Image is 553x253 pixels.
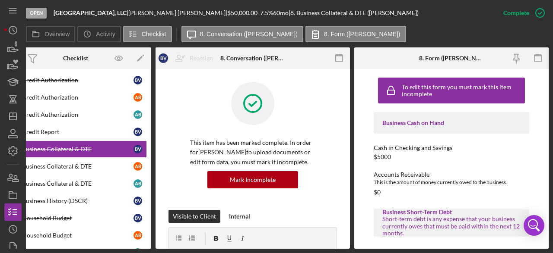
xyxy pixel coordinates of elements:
div: Mark Incomplete [230,171,276,188]
div: $50,000.00 [227,9,260,16]
a: Household BudgetAB [4,227,147,244]
div: | 8. Business Collateral & DTE ([PERSON_NAME]) [289,9,419,16]
div: This is the amount of money currently owed to the business. [374,178,529,187]
button: Mark Incomplete [207,171,298,188]
div: To edit this form you must mark this item incomplete [402,84,523,97]
a: Business History (DSCR)BV [4,192,147,209]
a: Business Collateral & DTEAB [4,158,147,175]
div: Internal [229,210,250,223]
div: Complete [503,4,529,22]
label: Activity [96,31,115,37]
div: Business Cash on Hand [382,119,521,126]
div: Household Budget [22,232,133,239]
a: Credit ReportBV [4,123,147,141]
div: Credit Authorization [22,94,133,101]
div: B V [133,214,142,222]
label: Checklist [142,31,166,37]
button: Checklist [123,26,172,42]
div: A B [133,179,142,188]
a: Business Collateral & DTEBV [4,141,147,158]
b: [GEOGRAPHIC_DATA], LLC [54,9,127,16]
div: Open Intercom Messenger [524,215,544,236]
button: 8. Form ([PERSON_NAME]) [305,26,406,42]
button: Overview [26,26,75,42]
label: 8. Conversation ([PERSON_NAME]) [200,31,298,37]
div: B V [133,145,142,153]
div: B V [133,76,142,84]
div: Business History (DSCR) [22,197,133,204]
button: Visible to Client [168,210,220,223]
div: $0 [374,189,381,196]
button: Complete [495,4,549,22]
button: 8. Conversation ([PERSON_NAME]) [181,26,303,42]
div: Open [26,8,47,19]
div: 8. Conversation ([PERSON_NAME]) [220,55,285,62]
div: $5000 [374,153,391,160]
div: B V [133,197,142,205]
div: B V [159,53,168,63]
label: 8. Form ([PERSON_NAME]) [324,31,400,37]
button: Activity [77,26,121,42]
label: Overview [44,31,70,37]
div: Cash in Checking and Savings [374,144,529,151]
a: Credit AuthorizationBV [4,72,147,89]
div: A B [133,110,142,119]
div: Household Budget [22,215,133,222]
a: Credit AuthorizationAB [4,106,147,123]
div: Business Collateral & DTE [22,163,133,170]
div: Business Collateral & DTE [22,180,133,187]
button: Internal [225,210,254,223]
div: A B [133,93,142,102]
p: This item has been marked complete. In order for [PERSON_NAME] to upload documents or edit form d... [190,138,315,167]
div: Visible to Client [173,210,216,223]
a: Credit AuthorizationAB [4,89,147,106]
div: 7.5 % [260,9,273,16]
div: Business Collateral & DTE [22,146,133,153]
div: Business Short-Term Debt [382,209,521,216]
button: BVReassign [154,50,222,67]
div: [PERSON_NAME] [PERSON_NAME] | [128,9,227,16]
div: Short-term debt is any expense that your business currently owes that must be paid within the nex... [382,216,521,236]
div: B V [133,128,142,136]
div: Accounts Receivable [374,171,529,178]
div: A B [133,162,142,171]
div: Reassign [190,50,213,67]
div: A B [133,231,142,240]
div: Checklist [63,55,88,62]
div: 8. Form ([PERSON_NAME]) [419,55,484,62]
a: Business Collateral & DTEAB [4,175,147,192]
div: Credit Authorization [22,77,133,84]
div: Credit Report [22,128,133,135]
div: Credit Authorization [22,111,133,118]
a: Household BudgetBV [4,209,147,227]
div: 60 mo [273,9,289,16]
div: | [54,9,128,16]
